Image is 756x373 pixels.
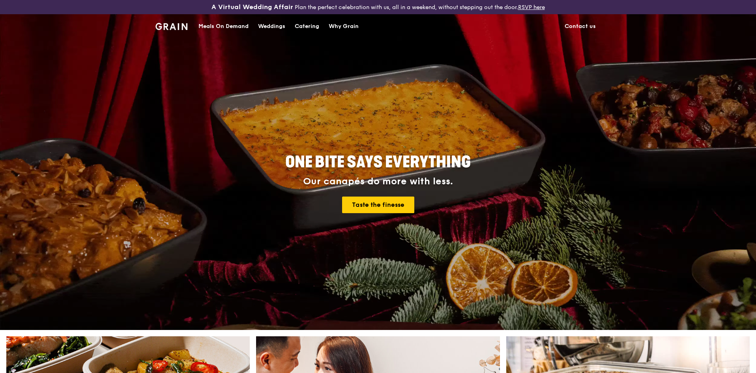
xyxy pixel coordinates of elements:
[342,197,414,213] a: Taste the finesse
[329,15,359,38] div: Why Grain
[155,23,187,30] img: Grain
[151,3,605,11] div: Plan the perfect celebration with us, all in a weekend, without stepping out the door.
[518,4,545,11] a: RSVP here
[253,15,290,38] a: Weddings
[290,15,324,38] a: Catering
[285,153,471,172] span: ONE BITE SAYS EVERYTHING
[236,176,520,187] div: Our canapés do more with less.
[324,15,363,38] a: Why Grain
[560,15,601,38] a: Contact us
[198,15,249,38] div: Meals On Demand
[155,14,187,37] a: GrainGrain
[295,15,319,38] div: Catering
[258,15,285,38] div: Weddings
[211,3,293,11] h3: A Virtual Wedding Affair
